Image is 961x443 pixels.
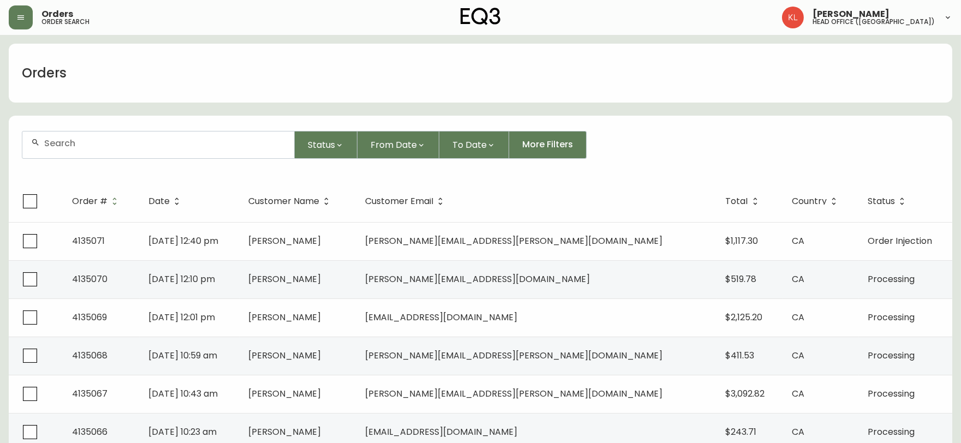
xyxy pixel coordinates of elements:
[248,349,321,362] span: [PERSON_NAME]
[72,311,107,324] span: 4135069
[792,273,804,285] span: CA
[726,426,757,438] span: $243.71
[792,349,804,362] span: CA
[365,311,517,324] span: [EMAIL_ADDRESS][DOMAIN_NAME]
[868,235,932,247] span: Order Injection
[868,349,915,362] span: Processing
[726,387,765,400] span: $3,092.82
[365,196,447,206] span: Customer Email
[365,387,662,400] span: [PERSON_NAME][EMAIL_ADDRESS][PERSON_NAME][DOMAIN_NAME]
[365,426,517,438] span: [EMAIL_ADDRESS][DOMAIN_NAME]
[813,19,935,25] h5: head office ([GEOGRAPHIC_DATA])
[868,387,915,400] span: Processing
[308,138,335,152] span: Status
[148,387,218,400] span: [DATE] 10:43 am
[22,64,67,82] h1: Orders
[148,311,215,324] span: [DATE] 12:01 pm
[726,235,759,247] span: $1,117.30
[792,311,804,324] span: CA
[461,8,501,25] img: logo
[782,7,804,28] img: 2c0c8aa7421344cf0398c7f872b772b5
[792,198,827,205] span: Country
[72,235,105,247] span: 4135071
[365,235,662,247] span: [PERSON_NAME][EMAIL_ADDRESS][PERSON_NAME][DOMAIN_NAME]
[813,10,890,19] span: [PERSON_NAME]
[248,273,321,285] span: [PERSON_NAME]
[357,131,439,159] button: From Date
[248,196,333,206] span: Customer Name
[72,196,122,206] span: Order #
[72,273,108,285] span: 4135070
[148,349,217,362] span: [DATE] 10:59 am
[72,387,108,400] span: 4135067
[452,138,487,152] span: To Date
[792,426,804,438] span: CA
[365,273,590,285] span: [PERSON_NAME][EMAIL_ADDRESS][DOMAIN_NAME]
[248,198,319,205] span: Customer Name
[72,426,108,438] span: 4135066
[868,426,915,438] span: Processing
[726,198,748,205] span: Total
[868,196,909,206] span: Status
[72,349,108,362] span: 4135068
[44,138,285,148] input: Search
[148,196,184,206] span: Date
[365,349,662,362] span: [PERSON_NAME][EMAIL_ADDRESS][PERSON_NAME][DOMAIN_NAME]
[72,198,108,205] span: Order #
[726,273,757,285] span: $519.78
[868,273,915,285] span: Processing
[295,131,357,159] button: Status
[248,235,321,247] span: [PERSON_NAME]
[726,349,755,362] span: $411.53
[439,131,509,159] button: To Date
[868,311,915,324] span: Processing
[868,198,895,205] span: Status
[148,426,217,438] span: [DATE] 10:23 am
[365,198,433,205] span: Customer Email
[148,198,170,205] span: Date
[792,387,804,400] span: CA
[726,196,762,206] span: Total
[41,10,73,19] span: Orders
[148,235,218,247] span: [DATE] 12:40 pm
[41,19,89,25] h5: order search
[509,131,587,159] button: More Filters
[248,426,321,438] span: [PERSON_NAME]
[248,311,321,324] span: [PERSON_NAME]
[522,139,573,151] span: More Filters
[371,138,417,152] span: From Date
[726,311,763,324] span: $2,125.20
[792,196,841,206] span: Country
[148,273,215,285] span: [DATE] 12:10 pm
[248,387,321,400] span: [PERSON_NAME]
[792,235,804,247] span: CA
